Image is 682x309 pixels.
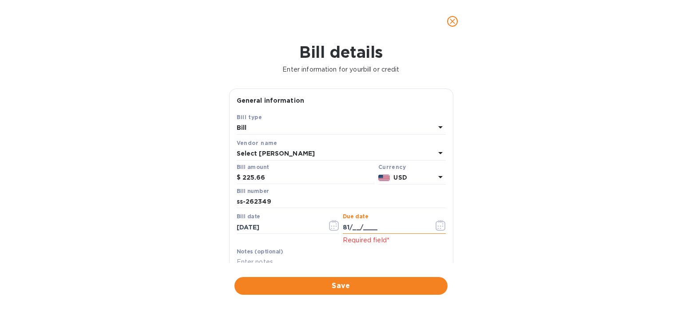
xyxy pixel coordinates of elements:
[237,140,278,146] b: Vendor name
[237,256,446,269] input: Enter notes
[237,171,242,185] div: $
[237,249,283,254] label: Notes (optional)
[343,221,427,234] input: Due date
[378,164,406,170] b: Currency
[237,114,262,120] b: Bill type
[237,97,305,104] b: General information
[7,43,675,61] h1: Bill details
[393,174,407,181] b: USD
[7,65,675,74] p: Enter information for your bill or credit
[378,175,390,181] img: USD
[237,124,247,131] b: Bill
[237,189,269,194] label: Bill number
[442,11,463,32] button: close
[343,236,446,245] p: Required field*
[237,221,321,234] input: Select date
[237,214,260,220] label: Bill date
[237,165,269,170] label: Bill amount
[234,277,448,295] button: Save
[242,281,440,291] span: Save
[237,150,315,157] b: Select [PERSON_NAME]
[343,214,368,220] label: Due date
[237,195,446,209] input: Enter bill number
[242,171,375,185] input: $ Enter bill amount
